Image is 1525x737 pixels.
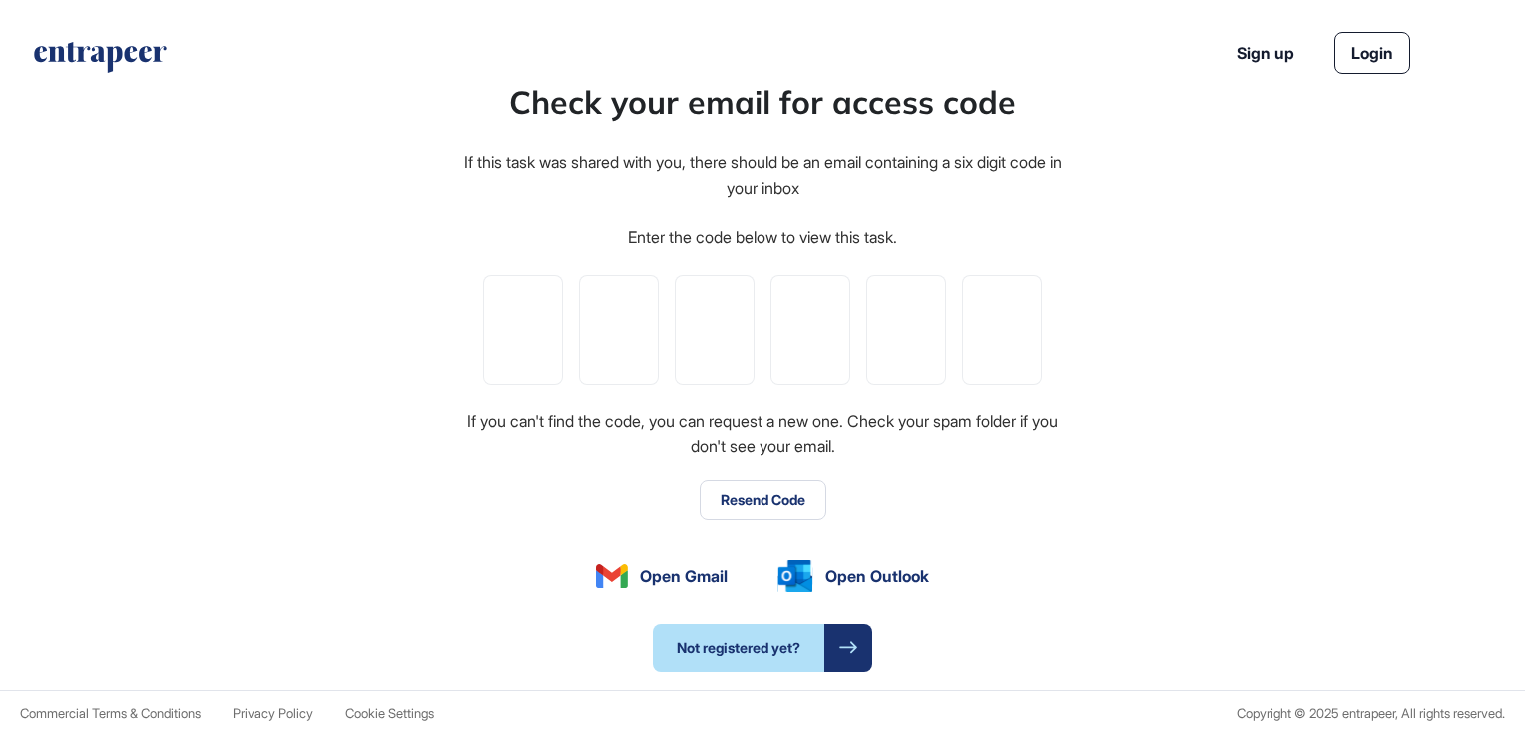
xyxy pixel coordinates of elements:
div: If you can't find the code, you can request a new one. Check your spam folder if you don't see yo... [461,409,1064,460]
a: Login [1334,32,1410,74]
span: Cookie Settings [345,705,434,721]
div: Enter the code below to view this task. [628,225,897,251]
a: Cookie Settings [345,706,434,721]
button: Resend Code [700,480,826,520]
a: Open Outlook [777,560,929,592]
div: If this task was shared with you, there should be an email containing a six digit code in your inbox [461,150,1064,201]
span: Open Outlook [825,564,929,588]
a: Privacy Policy [233,706,313,721]
span: Open Gmail [640,564,728,588]
span: Not registered yet? [653,624,824,672]
a: Not registered yet? [653,624,872,672]
a: Sign up [1237,41,1294,65]
a: Commercial Terms & Conditions [20,706,201,721]
div: Copyright © 2025 entrapeer, All rights reserved. [1237,706,1505,721]
a: Open Gmail [596,564,728,588]
a: entrapeer-logo [32,42,169,80]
